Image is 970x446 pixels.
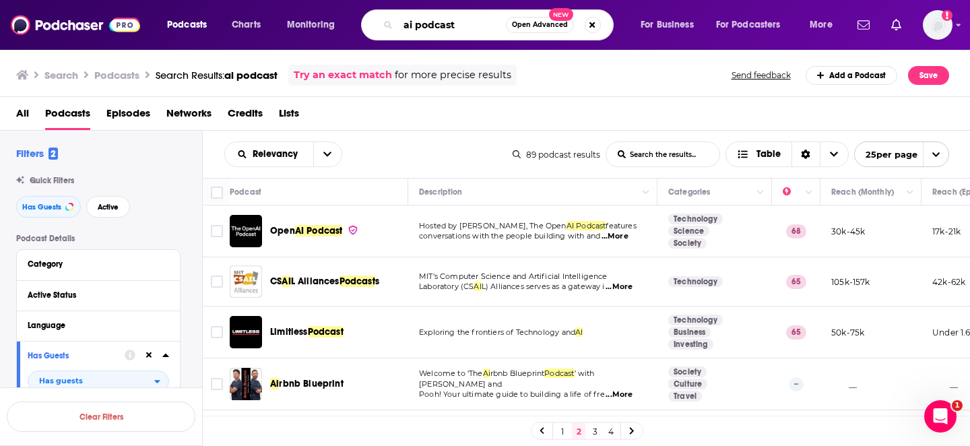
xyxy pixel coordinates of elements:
p: 30k-45k [831,226,865,237]
a: Society [668,238,707,249]
span: Podcast [544,369,574,378]
a: Science [668,226,709,236]
span: 2 [48,148,58,160]
button: Active Status [28,286,169,303]
span: New [549,8,573,21]
span: conversations with the people building with and [419,231,600,241]
span: Open Advanced [512,22,568,28]
div: 89 podcast results [513,150,600,160]
span: AI Podcast [295,225,343,236]
a: Lists [279,102,299,130]
span: for more precise results [395,67,511,83]
span: More [810,15,833,34]
span: rbnb Blueprint [490,369,544,378]
a: Airbnb Blueprint [270,377,344,391]
span: ...More [606,282,633,292]
div: Podcast [230,184,261,200]
span: AI [474,282,481,291]
a: Technology [668,315,723,325]
button: Language [28,317,169,333]
img: Airbnb Blueprint [230,368,262,400]
span: Credits [228,102,263,130]
span: CS [270,276,282,287]
button: open menu [278,14,352,36]
span: AI [282,276,290,287]
span: MIT's Computer Science and Artificial Intelligence [419,272,608,281]
span: Open [270,225,295,236]
span: Toggle select row [211,326,223,338]
span: Exploring the frontiers of Technology and [419,327,575,337]
button: Active [86,196,130,218]
button: Has Guests [28,347,125,364]
div: Sort Direction [791,142,820,166]
button: Column Actions [902,185,918,201]
span: ’ with [PERSON_NAME] and [419,369,595,389]
img: User Profile [923,10,952,40]
a: Podcasts [45,102,90,130]
div: Language [28,321,160,330]
span: Toggle select row [211,378,223,390]
button: Send feedback [727,69,795,81]
p: __ [932,379,958,390]
a: All [16,102,29,130]
button: open menu [158,14,224,36]
div: Search Results: [156,69,278,82]
a: Try an exact match [294,67,392,83]
button: Column Actions [638,185,654,201]
iframe: Intercom live chat [924,400,957,433]
button: open menu [28,371,169,392]
button: Category [28,255,169,272]
a: Charts [223,14,269,36]
span: Logged in as morganm92295 [923,10,952,40]
span: Hosted by [PERSON_NAME], The Open [419,221,567,230]
p: 65 [786,275,806,288]
button: Column Actions [801,185,817,201]
span: Pooh! Your ultimate guide to building a life of fre [419,389,605,399]
span: Quick Filters [30,176,74,185]
a: 2 [572,423,585,439]
img: Podchaser - Follow, Share and Rate Podcasts [11,12,140,38]
img: verified Badge [348,224,358,236]
p: 50k-75k [831,327,864,338]
a: Society [668,367,707,377]
span: s [375,276,379,287]
span: Networks [166,102,212,130]
span: Podcast [339,276,375,287]
a: Search Results:ai podcast [156,69,278,82]
span: Ai [270,378,279,389]
span: Toggle select row [211,225,223,237]
button: open menu [313,142,342,166]
a: Technology [668,276,723,287]
a: Business [668,327,711,338]
p: Podcast Details [16,234,181,243]
img: OpenAI Podcast [230,215,262,247]
span: L Alliances [291,276,339,287]
p: 42k-62k [932,276,965,288]
button: open menu [631,14,711,36]
h2: filter dropdown [28,371,169,392]
a: Episodes [106,102,150,130]
h2: Choose View [725,141,849,167]
a: 1 [556,423,569,439]
h3: Search [44,69,78,82]
span: AI [575,327,583,337]
span: Laboratory (CS [419,282,474,291]
span: rbnb Blueprint [279,378,343,389]
a: CSAIL AlliancesPodcasts [270,275,379,288]
h2: Choose List sort [224,141,342,167]
button: Save [908,66,949,85]
a: LimitlessPodcast [270,325,344,339]
button: Show profile menu [923,10,952,40]
div: Categories [668,184,710,200]
span: Podcasts [167,15,207,34]
img: CSAIL Alliances Podcasts [230,265,262,298]
span: Monitoring [287,15,335,34]
span: ...More [606,389,633,400]
button: Column Actions [752,185,769,201]
span: Charts [232,15,261,34]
